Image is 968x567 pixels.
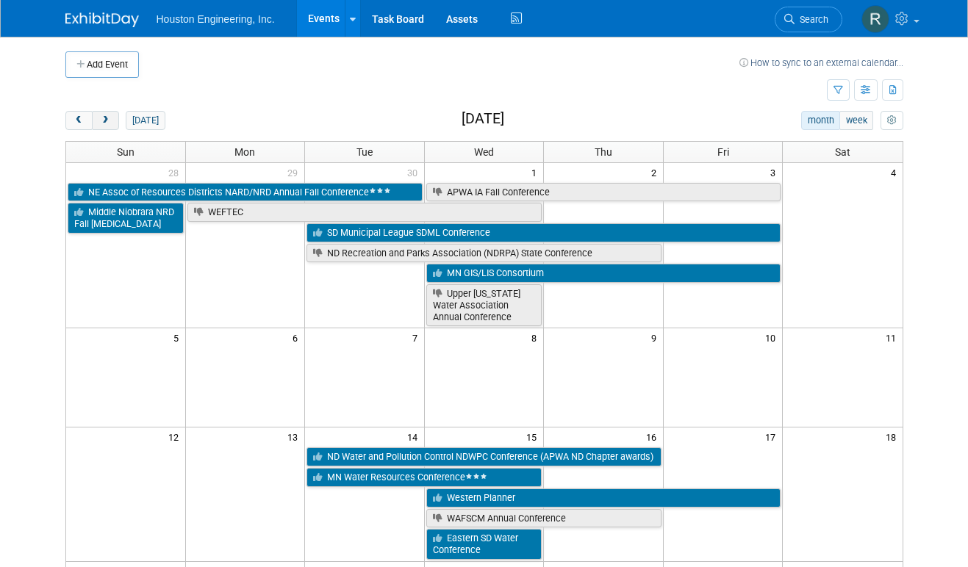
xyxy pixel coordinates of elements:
[65,111,93,130] button: prev
[530,328,543,347] span: 8
[530,163,543,181] span: 1
[172,328,185,347] span: 5
[291,328,304,347] span: 6
[835,146,850,158] span: Sat
[645,427,663,446] span: 16
[884,328,903,347] span: 11
[411,328,424,347] span: 7
[474,146,494,158] span: Wed
[426,264,781,283] a: MN GIS/LIS Consortium
[157,13,275,25] span: Houston Engineering, Inc.
[426,509,662,528] a: WAFSCM Annual Conference
[68,203,184,233] a: Middle Niobrara NRD Fall [MEDICAL_DATA]
[126,111,165,130] button: [DATE]
[764,328,782,347] span: 10
[117,146,135,158] span: Sun
[306,223,781,242] a: SD Municipal League SDML Conference
[406,163,424,181] span: 30
[861,5,889,33] img: Rachel Smith
[426,284,542,326] a: Upper [US_STATE] Water Association Annual Conference
[306,244,662,263] a: ND Recreation and Parks Association (NDRPA) State Conference
[764,427,782,446] span: 17
[65,51,139,78] button: Add Event
[406,427,424,446] span: 14
[167,163,185,181] span: 28
[769,163,782,181] span: 3
[889,163,903,181] span: 4
[426,183,781,202] a: APWA IA Fall Conference
[595,146,612,158] span: Thu
[426,529,542,559] a: Eastern SD Water Conference
[68,183,423,202] a: NE Assoc of Resources Districts NARD/NRD Annual Fall Conference
[650,163,663,181] span: 2
[795,14,828,25] span: Search
[884,427,903,446] span: 18
[234,146,255,158] span: Mon
[167,427,185,446] span: 12
[306,468,542,487] a: MN Water Resources Conference
[286,427,304,446] span: 13
[187,203,542,222] a: WEFTEC
[839,111,873,130] button: week
[801,111,840,130] button: month
[775,7,842,32] a: Search
[356,146,373,158] span: Tue
[650,328,663,347] span: 9
[881,111,903,130] button: myCustomButton
[462,111,504,127] h2: [DATE]
[426,488,781,508] a: Western Planner
[286,163,304,181] span: 29
[65,12,139,27] img: ExhibitDay
[887,116,897,126] i: Personalize Calendar
[306,447,662,466] a: ND Water and Pollution Control NDWPC Conference (APWA ND Chapter awards)
[717,146,729,158] span: Fri
[92,111,119,130] button: next
[525,427,543,446] span: 15
[739,57,903,68] a: How to sync to an external calendar...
